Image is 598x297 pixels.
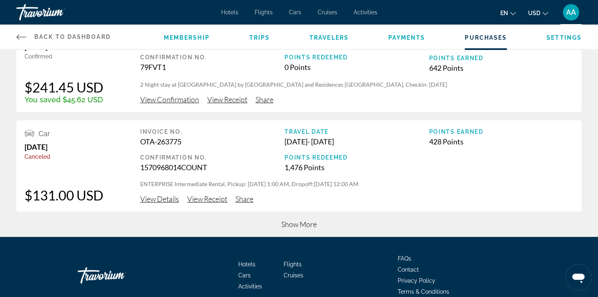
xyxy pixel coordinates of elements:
[500,7,516,19] button: Change language
[289,9,301,16] a: Cars
[429,128,573,135] div: Points Earned
[546,34,582,41] a: Settings
[255,95,273,104] span: Share
[140,95,199,104] span: View Confirmation
[255,9,273,16] a: Flights
[140,137,284,146] div: OTA-263775
[25,79,103,95] div: $241.45 USD
[281,220,317,229] span: Show More
[140,180,573,188] p: ENTERPRISE Intermediate Rental, Pickup: [DATE] 1:00 AM, Dropoff:[DATE] 12:00 AM
[38,129,50,138] span: Car
[25,95,103,104] div: You saved $45.62 USD
[235,194,253,203] span: Share
[140,163,284,172] div: 1570968014COUNT
[398,288,449,295] a: Terms & Conditions
[284,163,429,172] div: 1,476 Points
[238,272,251,279] a: Cars
[388,34,426,41] a: Payments
[16,2,98,23] a: Travorium
[187,194,227,203] span: View Receipt
[284,261,302,268] a: Flights
[528,10,540,16] span: USD
[284,63,429,72] div: 0 Points
[34,34,111,40] span: Back to Dashboard
[140,154,284,161] div: Confirmation No.
[25,142,103,151] div: [DATE]
[284,137,429,146] div: [DATE] - [DATE]
[398,277,435,284] a: Privacy Policy
[238,283,262,290] a: Activities
[284,128,429,135] div: Travel Date
[465,34,507,41] a: Purchases
[284,272,303,279] a: Cruises
[354,9,377,16] a: Activities
[500,10,508,16] span: en
[249,34,270,41] a: Trips
[221,9,238,16] a: Hotels
[566,8,576,16] span: AA
[429,55,573,61] div: Points Earned
[16,25,111,49] a: Back to Dashboard
[25,153,103,160] div: Canceled
[140,63,284,72] div: 79FVT1
[140,81,573,89] p: 2 Night stay at [GEOGRAPHIC_DATA] by [GEOGRAPHIC_DATA] and Residences [GEOGRAPHIC_DATA], Checkin:...
[78,263,159,288] a: Go Home
[398,266,419,273] a: Contact
[164,34,210,41] a: Membership
[140,194,179,203] span: View Details
[528,7,548,19] button: Change currency
[25,187,103,203] div: $131.00 USD
[429,137,573,146] div: 428 Points
[284,154,429,161] div: Points Redeemed
[25,53,103,60] div: Confirmed
[398,255,411,262] a: FAQs
[284,54,429,61] div: Points Redeemed
[318,9,337,16] a: Cruises
[565,264,591,290] iframe: Кнопка запуска окна обмена сообщениями
[309,34,349,41] a: Travelers
[429,63,573,72] div: 642 Points
[140,54,284,61] div: Confirmation No.
[238,261,255,268] a: Hotels
[207,95,247,104] span: View Receipt
[560,4,582,21] button: User Menu
[140,128,284,135] div: Invoice No.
